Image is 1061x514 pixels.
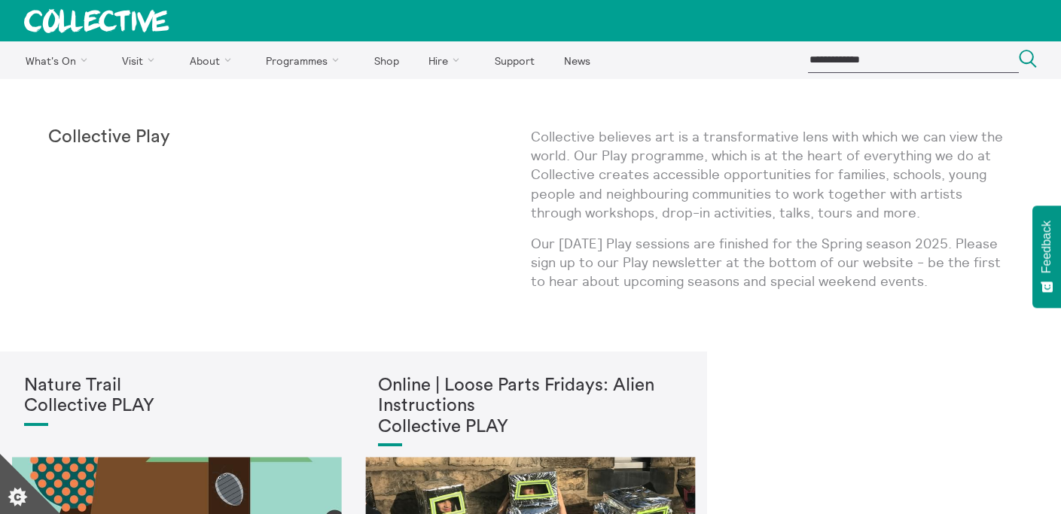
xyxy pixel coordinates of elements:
a: Shop [361,41,412,79]
span: Feedback [1040,221,1053,273]
a: What's On [12,41,106,79]
p: Collective believes art is a transformative lens with which we can view the world. Our Play progr... [531,127,1014,222]
a: Support [481,41,547,79]
h1: Nature Trail Collective PLAY [24,376,330,417]
h1: Online | Loose Parts Fridays: Alien Instructions Collective PLAY [378,376,684,438]
a: Programmes [253,41,358,79]
strong: Collective Play [48,128,170,146]
a: Visit [109,41,174,79]
a: About [176,41,250,79]
a: Hire [416,41,479,79]
button: Feedback - Show survey [1032,205,1061,308]
a: News [550,41,603,79]
p: Our [DATE] Play sessions are finished for the Spring season 2025. Please sign up to our Play news... [531,234,1014,291]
